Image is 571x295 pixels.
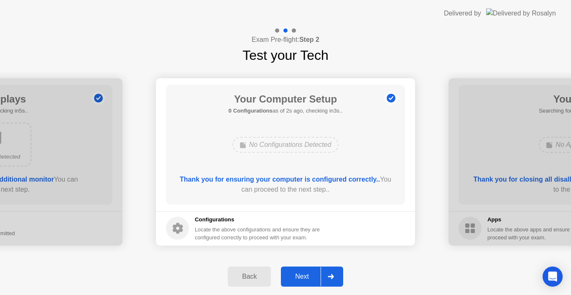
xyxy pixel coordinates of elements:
[242,45,329,65] h1: Test your Tech
[283,273,321,280] div: Next
[195,215,321,224] h5: Configurations
[229,92,343,107] h1: Your Computer Setup
[180,176,380,183] b: Thank you for ensuring your computer is configured correctly..
[252,35,319,45] h4: Exam Pre-flight:
[299,36,319,43] b: Step 2
[543,267,563,287] div: Open Intercom Messenger
[229,108,273,114] b: 0 Configurations
[230,273,268,280] div: Back
[281,267,343,287] button: Next
[486,8,556,18] img: Delivered by Rosalyn
[195,226,321,241] div: Locate the above configurations and ensure they are configured correctly to proceed with your exam.
[232,137,339,153] div: No Configurations Detected
[444,8,481,18] div: Delivered by
[229,107,343,115] h5: as of 2s ago, checking in3s..
[178,174,393,195] div: You can proceed to the next step..
[228,267,271,287] button: Back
